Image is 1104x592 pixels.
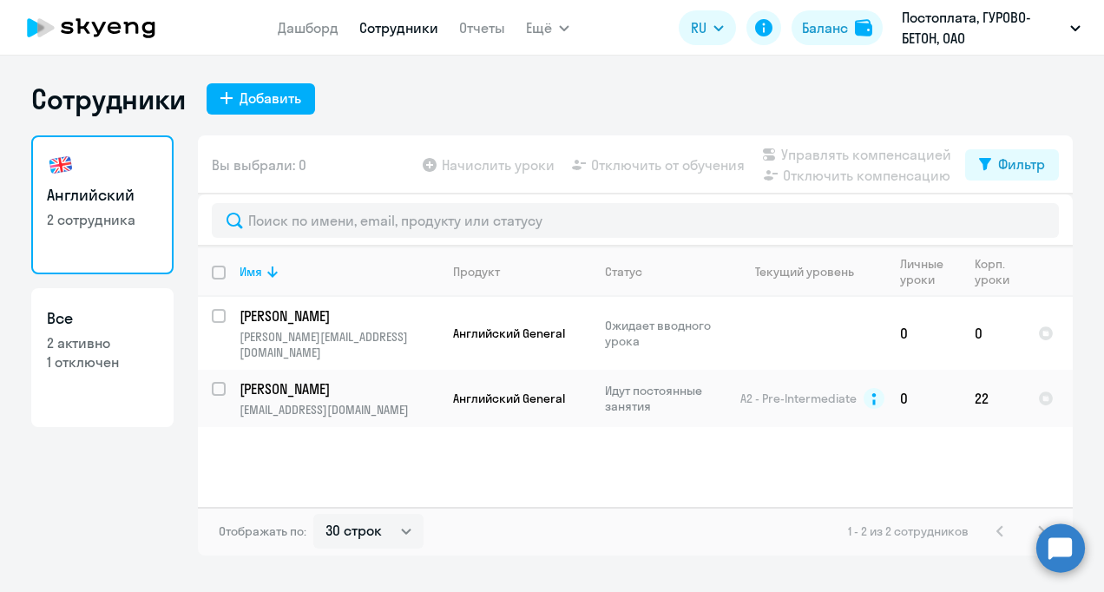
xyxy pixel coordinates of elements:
p: [PERSON_NAME][EMAIL_ADDRESS][DOMAIN_NAME] [240,329,438,360]
span: Отображать по: [219,523,306,539]
input: Поиск по имени, email, продукту или статусу [212,203,1059,238]
a: Английский2 сотрудника [31,135,174,274]
span: Английский General [453,326,565,341]
button: Балансbalance [792,10,883,45]
div: Статус [605,264,642,280]
td: 22 [961,370,1024,427]
td: 0 [886,370,961,427]
p: [PERSON_NAME] [240,379,436,398]
p: 1 отключен [47,352,158,372]
p: Постоплата, ГУРОВО-БЕТОН, ОАО [902,7,1063,49]
button: Постоплата, ГУРОВО-БЕТОН, ОАО [893,7,1089,49]
a: [PERSON_NAME] [240,306,438,326]
p: 2 сотрудника [47,210,158,229]
div: Баланс [802,17,848,38]
div: Статус [605,264,724,280]
span: 1 - 2 из 2 сотрудников [848,523,969,539]
h3: Английский [47,184,158,207]
button: Ещё [526,10,569,45]
button: RU [679,10,736,45]
p: 2 активно [47,333,158,352]
div: Личные уроки [900,256,949,287]
h1: Сотрудники [31,82,186,116]
div: Корп. уроки [975,256,1012,287]
span: Английский General [453,391,565,406]
div: Корп. уроки [975,256,1023,287]
span: Ещё [526,17,552,38]
div: Продукт [453,264,500,280]
a: [PERSON_NAME] [240,379,438,398]
a: Все2 активно1 отключен [31,288,174,427]
td: 0 [886,297,961,370]
div: Добавить [240,88,301,109]
p: [PERSON_NAME] [240,306,436,326]
a: Сотрудники [359,19,438,36]
p: Идут постоянные занятия [605,383,724,414]
div: Имя [240,264,438,280]
div: Личные уроки [900,256,960,287]
p: Ожидает вводного урока [605,318,724,349]
img: english [47,151,75,179]
div: Фильтр [998,154,1045,174]
p: [EMAIL_ADDRESS][DOMAIN_NAME] [240,402,438,418]
button: Добавить [207,83,315,115]
div: Продукт [453,264,590,280]
td: 0 [961,297,1024,370]
img: balance [855,19,872,36]
div: Имя [240,264,262,280]
div: Текущий уровень [755,264,854,280]
a: Отчеты [459,19,505,36]
span: Вы выбрали: 0 [212,155,306,175]
a: Дашборд [278,19,338,36]
span: RU [691,17,706,38]
button: Фильтр [965,149,1059,181]
div: Текущий уровень [739,264,885,280]
span: A2 - Pre-Intermediate [740,391,857,406]
h3: Все [47,307,158,330]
